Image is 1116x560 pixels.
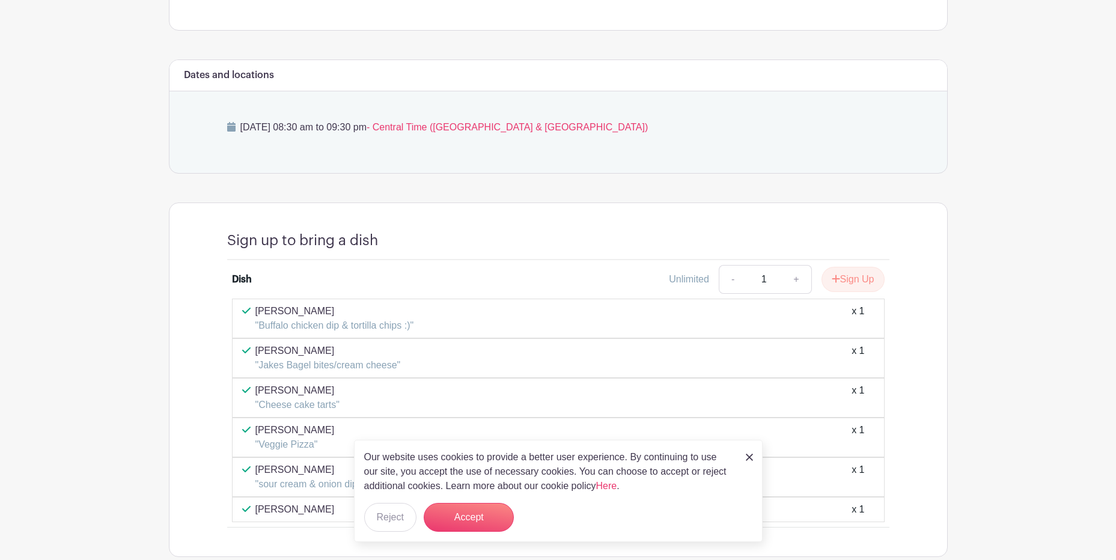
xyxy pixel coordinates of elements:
[596,481,617,491] a: Here
[424,503,514,532] button: Accept
[852,344,864,373] div: x 1
[255,304,414,318] p: [PERSON_NAME]
[255,423,335,437] p: [PERSON_NAME]
[746,454,753,461] img: close_button-5f87c8562297e5c2d7936805f587ecaba9071eb48480494691a3f1689db116b3.svg
[364,503,416,532] button: Reject
[364,450,733,493] p: Our website uses cookies to provide a better user experience. By continuing to use our site, you ...
[227,232,378,249] h4: Sign up to bring a dish
[255,477,396,492] p: "sour cream & onion dip w chips"
[255,398,340,412] p: "Cheese cake tarts"
[852,304,864,333] div: x 1
[781,265,811,294] a: +
[227,120,889,135] p: [DATE] 08:30 am to 09:30 pm
[255,502,335,517] p: [PERSON_NAME]
[669,272,709,287] div: Unlimited
[852,502,864,517] div: x 1
[255,383,340,398] p: [PERSON_NAME]
[255,344,401,358] p: [PERSON_NAME]
[232,272,252,287] div: Dish
[822,267,885,292] button: Sign Up
[184,70,274,81] h6: Dates and locations
[255,318,414,333] p: "Buffalo chicken dip & tortilla chips :)"
[719,265,746,294] a: -
[852,383,864,412] div: x 1
[255,437,335,452] p: "Veggie Pizza"
[367,122,648,132] span: - Central Time ([GEOGRAPHIC_DATA] & [GEOGRAPHIC_DATA])
[852,463,864,492] div: x 1
[255,358,401,373] p: "Jakes Bagel bites/cream cheese"
[852,423,864,452] div: x 1
[255,463,396,477] p: [PERSON_NAME]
